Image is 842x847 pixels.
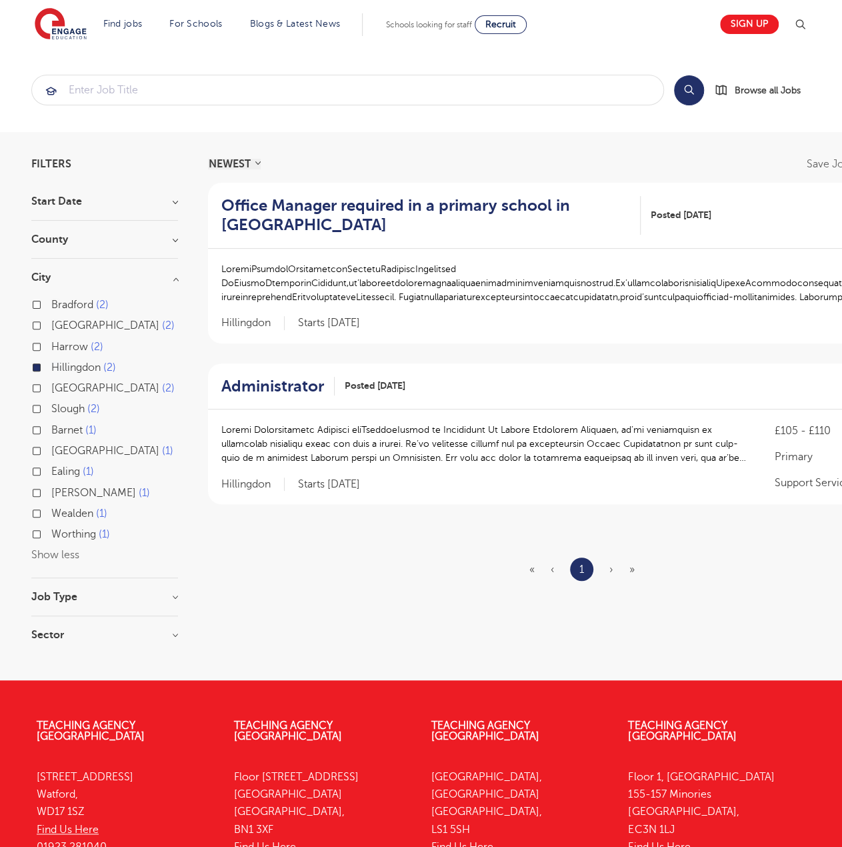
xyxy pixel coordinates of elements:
span: « [529,564,535,576]
input: [GEOGRAPHIC_DATA] 2 [51,319,60,328]
h2: Office Manager required in a primary school in [GEOGRAPHIC_DATA] [221,196,630,235]
p: Loremi Dolorsitametc Adipisci eliTseddoeIusmod te Incididunt Ut Labore Etdolorem Aliquaen, ad’mi ... [221,423,748,465]
h2: Administrator [221,377,324,396]
div: Submit [31,75,664,105]
input: Submit [32,75,663,105]
span: 2 [87,403,100,415]
span: 1 [96,508,107,520]
a: Teaching Agency [GEOGRAPHIC_DATA] [431,720,539,742]
a: Teaching Agency [GEOGRAPHIC_DATA] [628,720,736,742]
span: [GEOGRAPHIC_DATA] [51,445,159,457]
p: Starts [DATE] [298,478,360,492]
span: 2 [162,319,175,331]
span: 2 [162,382,175,394]
a: Find jobs [103,19,143,29]
span: Bradford [51,299,93,311]
input: Barnet 1 [51,424,60,433]
span: Browse all Jobs [735,83,801,98]
span: Harrow [51,341,88,353]
span: 1 [83,466,94,478]
h3: City [31,272,178,283]
input: [GEOGRAPHIC_DATA] 1 [51,445,60,454]
input: Ealing 1 [51,466,60,474]
span: 1 [162,445,173,457]
a: Teaching Agency [GEOGRAPHIC_DATA] [234,720,342,742]
span: » [629,564,635,576]
a: Office Manager required in a primary school in [GEOGRAPHIC_DATA] [221,196,641,235]
input: Hillingdon 2 [51,361,60,370]
input: Worthing 1 [51,528,60,537]
img: Engage Education [35,8,87,41]
span: Slough [51,403,85,415]
span: 1 [99,528,110,540]
input: Wealden 1 [51,508,60,516]
input: Bradford 2 [51,299,60,307]
a: 1 [579,561,584,578]
input: [PERSON_NAME] 1 [51,487,60,496]
input: Slough 2 [51,403,60,411]
span: 2 [96,299,109,311]
a: Sign up [720,15,779,34]
span: Hillingdon [221,316,285,330]
button: Show less [31,549,79,561]
h3: Sector [31,630,178,640]
span: [GEOGRAPHIC_DATA] [51,319,159,331]
span: Recruit [485,19,516,29]
span: 1 [139,487,150,499]
span: Worthing [51,528,96,540]
p: Starts [DATE] [298,316,360,330]
span: Ealing [51,466,80,478]
a: Administrator [221,377,335,396]
span: 1 [85,424,97,436]
span: 2 [91,341,103,353]
span: Hillingdon [51,361,101,373]
span: [GEOGRAPHIC_DATA] [51,382,159,394]
a: Recruit [475,15,527,34]
span: › [609,564,613,576]
input: Harrow 2 [51,341,60,349]
span: ‹ [551,564,554,576]
a: Blogs & Latest News [250,19,341,29]
span: Wealden [51,508,93,520]
span: 2 [103,361,116,373]
span: Hillingdon [221,478,285,492]
h3: Start Date [31,196,178,207]
h3: Job Type [31,592,178,602]
span: [PERSON_NAME] [51,487,136,499]
a: For Schools [169,19,222,29]
span: Schools looking for staff [386,20,472,29]
button: Search [674,75,704,105]
a: Teaching Agency [GEOGRAPHIC_DATA] [37,720,145,742]
h3: County [31,234,178,245]
span: Filters [31,159,71,169]
input: [GEOGRAPHIC_DATA] 2 [51,382,60,391]
span: Posted [DATE] [651,208,711,222]
a: Find Us Here [37,824,99,836]
span: Posted [DATE] [345,379,405,393]
span: Barnet [51,424,83,436]
a: Browse all Jobs [715,83,811,98]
